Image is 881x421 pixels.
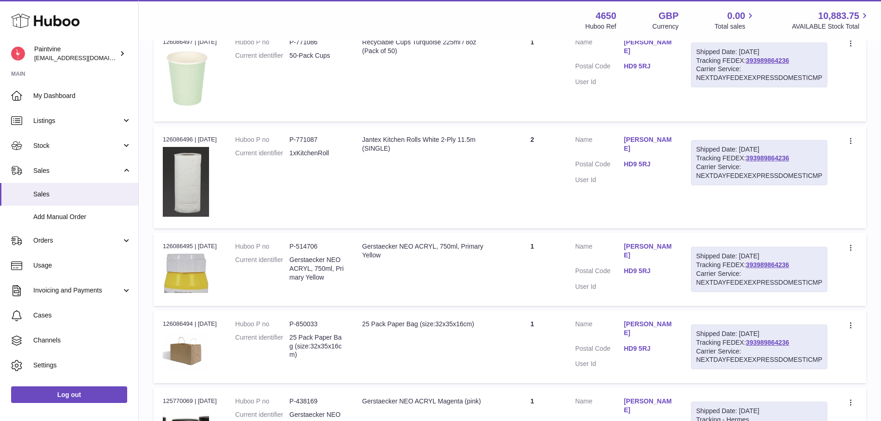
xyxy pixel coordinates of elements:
[746,339,789,346] a: 393989864236
[235,242,290,251] dt: Huboo P no
[290,333,344,360] dd: 25 Pack Paper Bag (size:32x35x16cm)
[33,286,122,295] span: Invoicing and Payments
[290,256,344,282] dd: Gerstaecker NEO ACRYL, 750ml, Primary Yellow
[624,320,672,337] a: [PERSON_NAME]
[696,145,822,154] div: Shipped Date: [DATE]
[163,331,209,372] img: 1693934207.png
[362,320,489,329] div: 25 Pack Paper Bag (size:32x35x16cm)
[362,38,489,55] div: Recyclable Cups Turquoise 225ml / 8oz (Pack of 50)
[696,269,822,287] div: Carrier Service: NEXTDAYFEDEXEXPRESSDOMESTICMP
[33,166,122,175] span: Sales
[235,38,290,47] dt: Huboo P no
[290,135,344,144] dd: P-771087
[624,38,672,55] a: [PERSON_NAME]
[34,45,117,62] div: Paintvine
[696,65,822,82] div: Carrier Service: NEXTDAYFEDEXEXPRESSDOMESTICMP
[575,176,624,184] dt: User Id
[33,141,122,150] span: Stock
[792,22,870,31] span: AVAILABLE Stock Total
[715,10,756,31] a: 0.00 Total sales
[163,147,209,217] img: 1683653328.png
[715,22,756,31] span: Total sales
[696,329,822,338] div: Shipped Date: [DATE]
[290,397,344,406] dd: P-438169
[691,140,827,185] div: Tracking FEDEX:
[575,397,624,417] dt: Name
[624,344,672,353] a: HD9 5RJ
[163,49,209,110] img: 1683653173.png
[575,344,624,355] dt: Postal Code
[575,135,624,155] dt: Name
[727,10,745,22] span: 0.00
[33,261,131,270] span: Usage
[696,163,822,180] div: Carrier Service: NEXTDAYFEDEXEXPRESSDOMESTICMP
[163,38,217,46] div: 126086497 | [DATE]
[575,360,624,368] dt: User Id
[818,10,859,22] span: 10,883.75
[624,160,672,169] a: HD9 5RJ
[575,62,624,73] dt: Postal Code
[499,233,566,306] td: 1
[746,57,789,64] a: 393989864236
[792,10,870,31] a: 10,883.75 AVAILABLE Stock Total
[235,256,290,282] dt: Current identifier
[34,54,136,61] span: [EMAIL_ADDRESS][DOMAIN_NAME]
[499,311,566,384] td: 1
[696,407,822,415] div: Shipped Date: [DATE]
[235,397,290,406] dt: Huboo P no
[499,126,566,228] td: 2
[499,29,566,122] td: 1
[575,78,624,86] dt: User Id
[659,10,678,22] strong: GBP
[33,92,131,100] span: My Dashboard
[11,386,127,403] a: Log out
[624,397,672,415] a: [PERSON_NAME]
[691,247,827,292] div: Tracking FEDEX:
[235,149,290,158] dt: Current identifier
[585,22,616,31] div: Huboo Ref
[163,242,217,250] div: 126086495 | [DATE]
[746,154,789,162] a: 393989864236
[362,242,489,260] div: Gerstaecker NEO ACRYL, 750ml, Primary Yellow
[575,267,624,278] dt: Postal Code
[235,51,290,60] dt: Current identifier
[33,116,122,125] span: Listings
[163,320,217,328] div: 126086494 | [DATE]
[235,333,290,360] dt: Current identifier
[163,135,217,144] div: 126086496 | [DATE]
[624,62,672,71] a: HD9 5RJ
[163,254,209,293] img: 1664823044.png
[11,47,25,61] img: euan@paintvine.co.uk
[33,336,131,345] span: Channels
[575,160,624,171] dt: Postal Code
[33,213,131,221] span: Add Manual Order
[575,242,624,262] dt: Name
[624,267,672,275] a: HD9 5RJ
[290,51,344,60] dd: 50-Pack Cups
[290,320,344,329] dd: P-850033
[575,282,624,291] dt: User Id
[696,252,822,261] div: Shipped Date: [DATE]
[696,48,822,56] div: Shipped Date: [DATE]
[33,236,122,245] span: Orders
[33,190,131,199] span: Sales
[362,135,489,153] div: Jantex Kitchen Rolls White 2-Ply 11.5m (SINGLE)
[362,397,489,406] div: Gerstaecker NEO ACRYL Magenta (pink)
[575,320,624,340] dt: Name
[33,361,131,370] span: Settings
[575,38,624,58] dt: Name
[290,149,344,158] dd: 1xKitchenRoll
[290,242,344,251] dd: P-514706
[163,397,217,405] div: 125770069 | [DATE]
[691,324,827,370] div: Tracking FEDEX:
[596,10,616,22] strong: 4650
[746,261,789,268] a: 393989864236
[653,22,679,31] div: Currency
[624,242,672,260] a: [PERSON_NAME]
[235,320,290,329] dt: Huboo P no
[696,347,822,365] div: Carrier Service: NEXTDAYFEDEXEXPRESSDOMESTICMP
[235,135,290,144] dt: Huboo P no
[691,43,827,88] div: Tracking FEDEX:
[624,135,672,153] a: [PERSON_NAME]
[33,311,131,320] span: Cases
